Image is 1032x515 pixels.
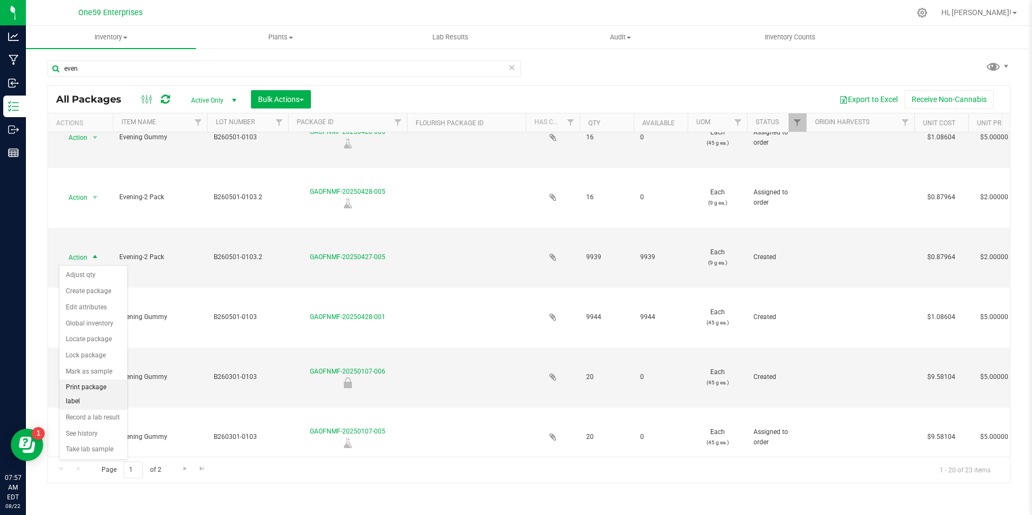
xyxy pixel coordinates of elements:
[975,249,1014,265] span: $2.00000
[914,108,968,168] td: $1.08604
[59,331,127,348] li: Locate package
[694,187,741,208] span: Each
[640,372,681,382] span: 0
[8,31,19,42] inline-svg: Analytics
[5,473,21,502] p: 07:57 AM EDT
[365,26,535,49] a: Lab Results
[694,427,741,448] span: Each
[586,192,627,202] span: 16
[59,190,88,205] span: Action
[753,127,800,148] span: Assigned to order
[914,348,968,408] td: $9.58104
[287,377,409,388] div: Quarantine Lock
[8,147,19,158] inline-svg: Reports
[270,113,288,132] a: Filter
[121,118,156,126] a: Item Name
[119,132,201,143] span: Evening Gummy
[418,32,483,42] span: Lab Results
[287,198,409,208] div: Lab Sample
[56,119,108,127] div: Actions
[310,368,385,375] a: GAOFNMF-20250107-006
[526,113,580,132] th: Has COA
[975,429,1014,445] span: $5.00000
[59,130,88,145] span: Action
[977,119,1011,127] a: Unit Price
[640,192,681,202] span: 0
[389,113,407,132] a: Filter
[931,462,999,478] span: 1 - 20 of 23 items
[214,132,282,143] span: B260501-0103
[914,228,968,288] td: $0.87964
[59,442,127,458] li: Take lab sample
[696,118,710,126] a: UOM
[588,119,600,127] a: Qty
[815,118,870,126] a: Origin Harvests
[8,101,19,112] inline-svg: Inventory
[89,190,102,205] span: select
[310,128,385,135] a: GAOFNMF-20250428-006
[586,372,627,382] span: 20
[59,267,127,283] li: Adjust qty
[47,60,521,77] input: Search Package ID, Item Name, SKU, Lot or Part Number...
[694,307,741,328] span: Each
[694,257,741,268] p: (9 g ea.)
[915,8,929,18] div: Manage settings
[897,113,914,132] a: Filter
[59,348,127,364] li: Lock package
[310,428,385,435] a: GAOFNMF-20250107-005
[975,130,1014,145] span: $5.00000
[642,119,675,127] a: Available
[640,132,681,143] span: 0
[59,316,127,332] li: Global inventory
[177,462,193,476] a: Go to the next page
[119,252,201,262] span: Evening-2 Pack
[119,432,201,442] span: Evening Gummy
[124,462,143,478] input: 1
[753,427,800,448] span: Assigned to order
[297,118,334,126] a: Package ID
[640,312,681,322] span: 9944
[535,26,705,49] a: Audit
[694,127,741,148] span: Each
[914,168,968,228] td: $0.87964
[753,252,800,262] span: Created
[640,252,681,262] span: 9939
[975,309,1014,325] span: $5.00000
[694,377,741,388] p: (45 g ea.)
[59,426,127,442] li: See history
[59,410,127,426] li: Record a lab result
[508,60,515,74] span: Clear
[756,118,779,126] a: Status
[92,462,170,478] span: Page of 2
[975,189,1014,205] span: $2.00000
[914,408,968,467] td: $9.58104
[536,32,705,42] span: Audit
[705,26,875,49] a: Inventory Counts
[694,138,741,148] p: (45 g ea.)
[694,247,741,268] span: Each
[89,250,102,265] span: select
[914,288,968,348] td: $1.08604
[258,95,304,104] span: Bulk Actions
[59,283,127,300] li: Create package
[310,253,385,261] a: GAOFNMF-20250427-005
[189,113,207,132] a: Filter
[416,119,484,127] a: Flourish Package ID
[216,118,255,126] a: Lot Number
[586,312,627,322] span: 9944
[214,432,282,442] span: B260301-0103
[586,132,627,143] span: 16
[750,32,830,42] span: Inventory Counts
[56,93,132,105] span: All Packages
[119,372,201,382] span: Evening Gummy
[694,367,741,388] span: Each
[8,55,19,65] inline-svg: Manufacturing
[975,369,1014,385] span: $5.00000
[89,130,102,145] span: select
[196,26,366,49] a: Plants
[923,119,955,127] a: Unit Cost
[586,252,627,262] span: 9939
[8,124,19,135] inline-svg: Outbound
[26,26,196,49] a: Inventory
